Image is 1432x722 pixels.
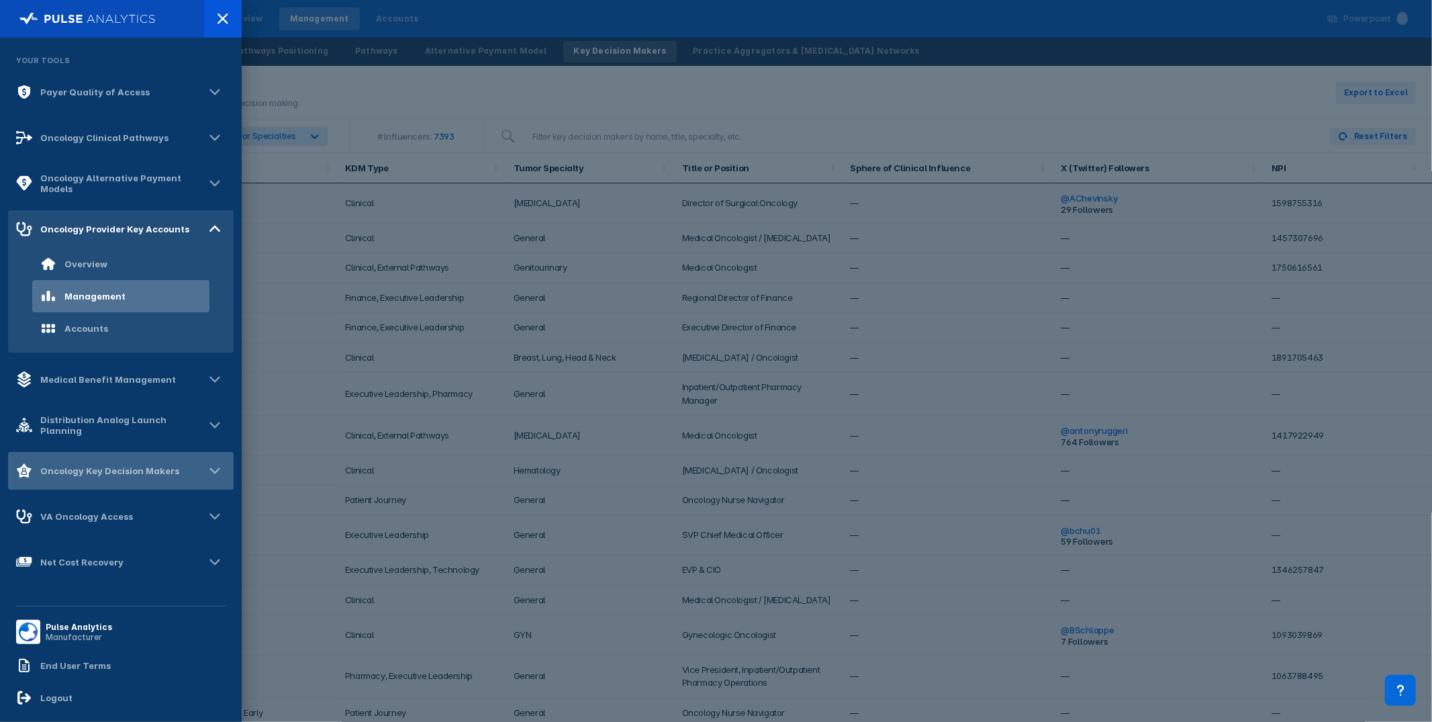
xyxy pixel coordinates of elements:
div: Accounts [64,323,108,334]
a: End User Terms [8,649,234,682]
div: Net Cost Recovery [40,557,124,568]
img: menu button [19,623,38,641]
div: Oncology Alternative Payment Models [40,173,204,194]
div: Oncology Clinical Pathways [40,132,169,143]
div: End User Terms [40,660,111,671]
div: Contact Support [1385,675,1416,706]
a: Management [8,280,234,312]
div: Oncology Key Decision Makers [40,465,179,476]
div: Overview [64,259,107,269]
div: VA Oncology Access [40,511,133,522]
div: Oncology Provider Key Accounts [40,224,189,234]
img: pulse-logo-full-white.svg [19,9,156,28]
a: Accounts [8,312,234,345]
div: Your Tools [8,48,234,73]
a: Overview [8,248,234,280]
div: Payer Quality of Access [40,87,150,97]
div: Manufacturer [46,632,112,642]
div: Pulse Analytics [46,622,112,632]
div: Medical Benefit Management [40,374,176,385]
div: Distribution Analog Launch Planning [40,414,204,436]
div: Management [64,291,126,302]
div: Logout [40,692,73,703]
